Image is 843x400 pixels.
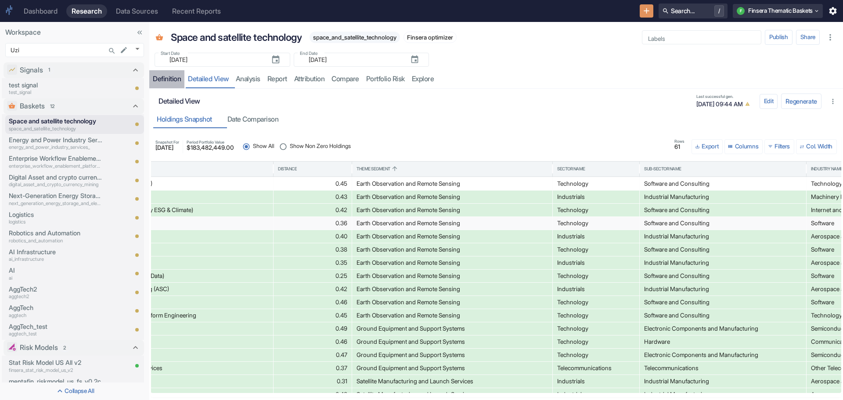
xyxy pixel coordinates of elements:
div: Holdings Snapshot [157,115,212,124]
div: Technology [557,309,635,322]
div: Date Comparison [227,115,279,124]
div: 0.25 [278,270,347,282]
div: Earth Observation and Remote Sensing [357,256,548,269]
p: Risk Models [20,342,58,353]
div: Space Systems [60,375,269,388]
div: Technology [557,177,635,190]
button: config [760,94,778,109]
div: 0.45 [278,309,347,322]
div: 0.37 [278,362,347,375]
a: mentafin_riskmodel_us_fs_v0.2cfinsera_mentafin_riskmodel_us_fs_v0_2c [9,377,103,393]
div: Technology [557,335,635,348]
span: 12 [47,103,58,110]
a: Dashboard [18,4,63,18]
div: 5G Wireless Infrastructure [60,349,269,361]
p: energy_and_power_industry_services_ [9,144,103,151]
div: Field Systems [60,243,269,256]
span: Show All [253,142,274,151]
div: Uzi [5,43,144,57]
div: Industrial Manufacturing [644,256,802,269]
div: 0.46 [278,335,347,348]
div: 0.46 [278,296,347,309]
button: Export [692,139,723,154]
a: Robotics and Automationrobotics_and_automation [9,228,103,244]
button: Regenerate [781,94,821,109]
div: resource tabs [149,70,843,88]
p: Next-Generation Energy Storage and Electrification Technologies [9,191,103,201]
div: Geoprofessional Applications [60,296,269,309]
div: Ground Equipment and Support Systems [357,362,548,375]
p: finsera_stat_risk_model_us_v2 [9,367,103,374]
div: Recent Reports [172,7,221,15]
a: Space and satellite technologyspace_and_satellite_technology [9,116,103,132]
a: AggTech2aggtech2 [9,285,103,300]
p: AI [9,266,103,275]
button: Sort [297,165,305,173]
div: Electronic Components and Manufacturing [644,322,802,335]
div: Earth Observation and Remote Sensing [357,296,548,309]
p: next_generation_energy_storage_and_electrification_technologies [9,200,103,207]
div: 0.42 [278,204,347,216]
button: Search.../ [659,4,728,18]
div: Technology [557,322,635,335]
div: Space and satellite technology [169,28,304,47]
div: Technology [557,349,635,361]
p: Signals [20,65,43,76]
p: AggTech_test [9,322,103,332]
div: Earth Observation and Remote Sensing [357,270,548,282]
a: Energy and Power Industry Servicesenergy_and_power_industry_services_ [9,135,103,151]
div: 0.31 [278,375,347,388]
a: Stat Risk Model US All v2finsera_stat_risk_model_us_v2 [9,358,103,374]
p: space_and_satellite_technology [9,125,103,133]
p: Space and satellite technology [171,30,302,45]
div: Equipment Sales & Integration Services [60,362,269,375]
div: Ground Equipment and Support Systems [357,349,548,361]
div: Earth Observation and Remote Sensing [357,177,548,190]
a: AggTech_testaggtech_test [9,322,103,338]
div: Software and Consulting [644,243,802,256]
span: Period Portfolio Value [187,140,234,144]
p: Space and satellite technology [9,116,103,126]
p: Workspace [5,27,144,38]
a: report [264,70,291,88]
div: Risk Models2 [4,340,144,356]
div: Earth Observation and Remote Sensing [357,309,548,322]
a: compare [328,70,363,88]
div: Ground Equipment and Support Systems [357,322,548,335]
div: Software and Consulting [644,296,802,309]
div: Technology [557,270,635,282]
button: Col. Width [796,139,837,154]
div: Industrial Manufacturing [644,283,802,295]
p: AggTech2 [9,285,103,294]
div: Earth Observation and Remote Sensing [357,283,548,295]
div: Distance [278,166,297,172]
p: aggtech_test [9,330,103,338]
span: Rows [674,139,684,143]
p: mentafin_riskmodel_us_fs_v0.2c [9,377,103,386]
div: 0.36 [278,217,347,230]
div: Data Solutions (Earth Observation Data) [60,270,269,282]
div: Sustainability and Climate (formerly ESG & Climate) [60,204,269,216]
a: Logisticslogistics [9,210,103,226]
div: Industrial Manufacturing [644,375,802,388]
a: attribution [291,70,328,88]
span: Basket [155,34,163,43]
div: Industrials [557,256,635,269]
div: Products and Systems Integration [60,335,269,348]
a: Next-Generation Energy Storage and Electrification Technologiesnext_generation_energy_storage_and... [9,191,103,207]
p: aggtech [9,312,103,319]
div: 0.49 [278,322,347,335]
p: robotics_and_automation [9,237,103,245]
button: edit [118,44,130,56]
div: Software and Consulting [644,309,802,322]
p: Energy and Power Industry Services [9,135,103,145]
p: AI Infrastructure [9,247,103,257]
button: Sort [682,165,690,173]
div: Definition [153,75,181,83]
div: Industrials [557,283,635,295]
p: Digital Asset and crypto currency mining [9,173,103,182]
div: Satellite Manufacturing and Launch Services [357,375,548,388]
div: Software and Consulting [644,177,802,190]
button: Publish [765,30,793,45]
div: 0.35 [278,256,347,269]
